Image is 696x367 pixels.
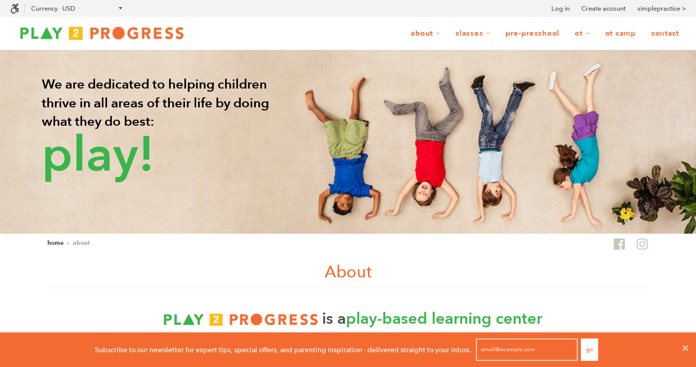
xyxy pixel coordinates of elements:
img: P2P_logo_final_rgb_T.png [154,310,327,329]
a: Home [47,239,64,246]
a: simplepractice > [637,4,686,14]
p: Subscribe to our newsletter for expert tips, special offers, and parenting inspiration - delivere... [95,344,471,355]
p: We are dedicated to helping children thrive in all areas of their life by doing what they do best: [42,75,299,180]
a: Log in [551,4,570,14]
nav: breadcrumbs [47,238,90,248]
h1: About [47,261,649,288]
input: email@example.com [476,338,578,361]
span: play-based learning center [346,308,542,329]
p: is a [154,308,542,329]
span: About [73,239,90,246]
button: Go [581,338,598,361]
a: Create account [581,4,626,14]
label: Currency [31,5,58,12]
a: About [404,24,447,43]
a: OT Camp [599,24,643,43]
a: Contact [645,24,686,43]
a: OT [568,24,597,43]
span: play! [42,122,155,188]
a: Pre-Preschool [499,24,566,43]
img: Play2Progress logo [10,23,194,43]
a: Classes [449,24,497,43]
span: › [67,239,69,246]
